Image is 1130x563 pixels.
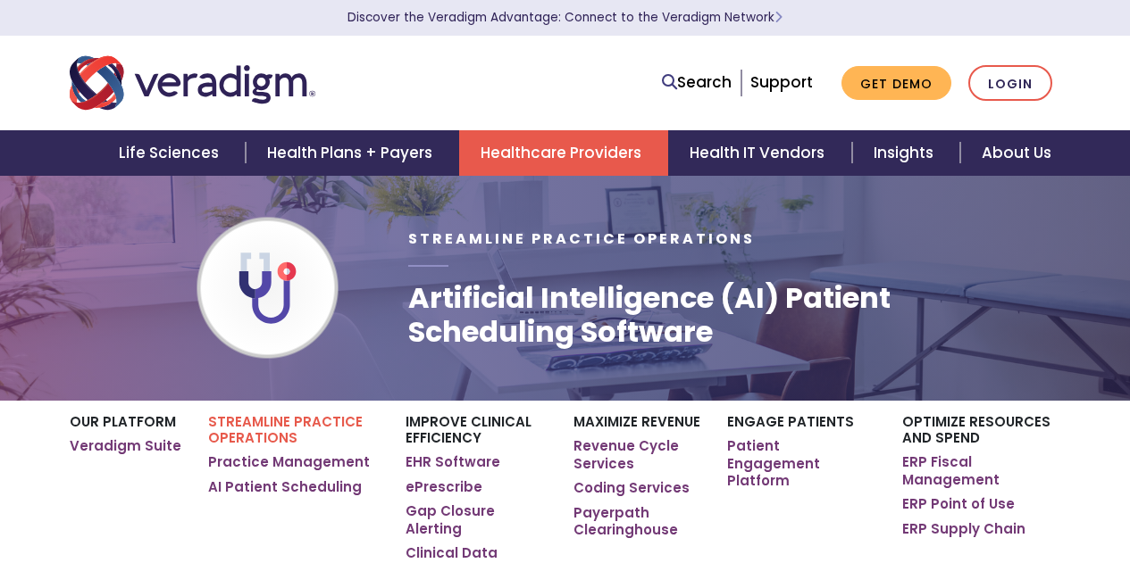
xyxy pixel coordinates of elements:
[668,130,851,176] a: Health IT Vendors
[968,65,1052,102] a: Login
[727,437,875,490] a: Patient Engagement Platform
[459,130,668,176] a: Healthcare Providers
[408,281,1060,350] h1: Artificial Intelligence (AI) Patient Scheduling Software
[774,9,783,26] span: Learn More
[573,504,700,539] a: Payerpath Clearinghouse
[902,495,1015,513] a: ERP Point of Use
[573,437,700,472] a: Revenue Cycle Services
[662,70,732,95] a: Search
[246,130,459,176] a: Health Plans + Payers
[406,453,500,471] a: EHR Software
[902,520,1025,538] a: ERP Supply Chain
[573,479,690,497] a: Coding Services
[208,478,362,496] a: AI Patient Scheduling
[750,71,813,93] a: Support
[70,54,315,112] img: Veradigm logo
[408,228,755,249] span: Streamline Practice Operations
[852,130,960,176] a: Insights
[97,130,246,176] a: Life Sciences
[406,502,548,537] a: Gap Closure Alerting
[902,453,1060,488] a: ERP Fiscal Management
[70,437,181,455] a: Veradigm Suite
[208,453,370,471] a: Practice Management
[960,130,1073,176] a: About Us
[406,478,482,496] a: ePrescribe
[347,9,783,26] a: Discover the Veradigm Advantage: Connect to the Veradigm NetworkLearn More
[841,66,951,101] a: Get Demo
